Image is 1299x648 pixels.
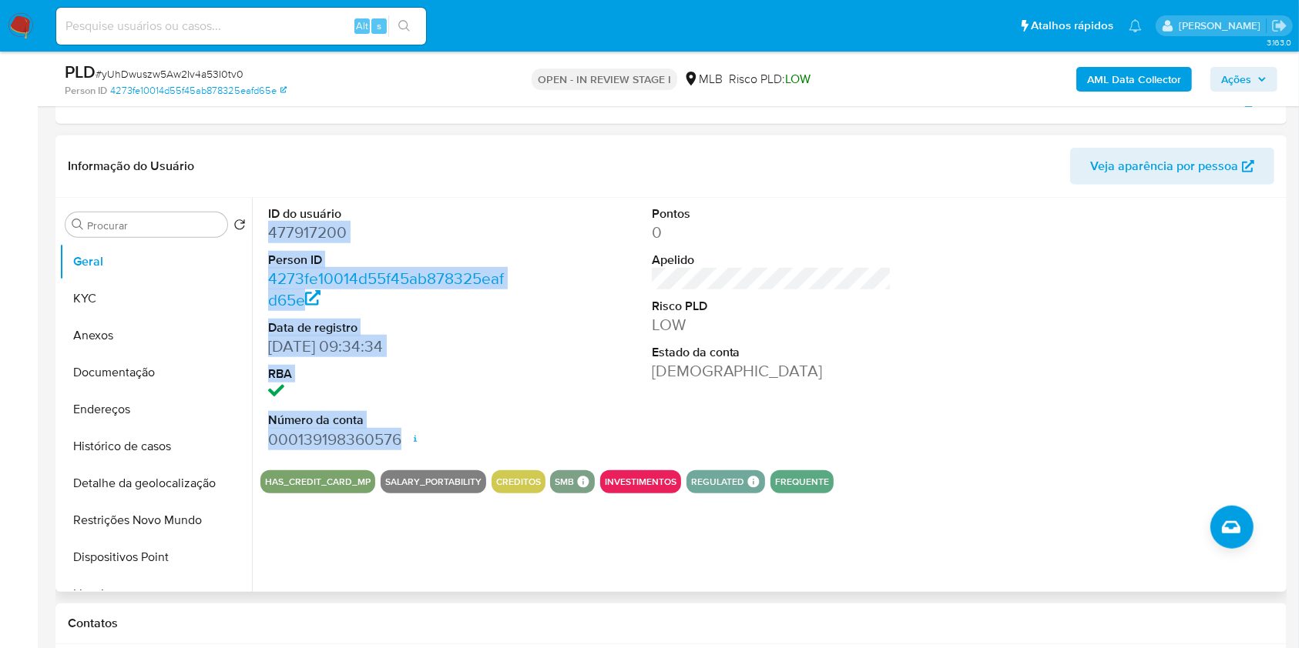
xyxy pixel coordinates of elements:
[652,298,892,315] dt: Risco PLD
[268,412,509,429] dt: Número da conta
[72,219,84,231] button: Procurar
[652,344,892,361] dt: Estado da conta
[59,354,252,391] button: Documentação
[785,70,811,88] span: LOW
[652,252,892,269] dt: Apelido
[59,576,252,613] button: Lista Interna
[356,18,368,33] span: Alt
[268,267,504,311] a: 4273fe10014d55f45ab878325eafd65e
[1271,18,1287,34] a: Sair
[1267,36,1291,48] span: 3.163.0
[1179,18,1266,33] p: lucas.barboza@mercadolivre.com
[652,222,892,243] dd: 0
[68,159,194,174] h1: Informação do Usuário
[1076,67,1192,92] button: AML Data Collector
[268,205,509,222] dt: ID do usuário
[56,16,426,36] input: Pesquise usuários ou casos...
[96,66,243,82] span: # yUhDwuszw5Aw2Iv4a53I0tv0
[268,222,509,243] dd: 477917200
[110,84,287,98] a: 4273fe10014d55f45ab878325eafd65e
[729,71,811,88] span: Risco PLD:
[652,314,892,336] dd: LOW
[1087,67,1181,92] b: AML Data Collector
[388,15,420,37] button: search-icon
[59,280,252,317] button: KYC
[59,465,252,502] button: Detalhe da geolocalização
[87,219,221,232] input: Procurar
[683,71,723,88] div: MLB
[1090,148,1238,185] span: Veja aparência por pessoa
[268,429,509,450] dd: 000139198360576
[652,360,892,382] dd: [DEMOGRAPHIC_DATA]
[59,539,252,576] button: Dispositivos Point
[1221,67,1251,92] span: Ações
[1070,148,1274,185] button: Veja aparência por pessoa
[1031,18,1113,34] span: Atalhos rápidos
[59,428,252,465] button: Histórico de casos
[59,502,252,539] button: Restrições Novo Mundo
[68,616,1274,631] h1: Contatos
[1210,67,1277,92] button: Ações
[65,84,107,98] b: Person ID
[268,336,509,357] dd: [DATE] 09:34:34
[59,317,252,354] button: Anexos
[65,59,96,84] b: PLD
[268,319,509,336] dt: Data de registro
[532,68,677,90] p: OPEN - IN REVIEW STAGE I
[652,205,892,222] dt: Pontos
[268,252,509,269] dt: Person ID
[268,366,509,382] dt: RBA
[59,243,252,280] button: Geral
[377,18,381,33] span: s
[233,219,246,235] button: Retornar ao pedido padrão
[1129,19,1142,32] a: Notificações
[59,391,252,428] button: Endereços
